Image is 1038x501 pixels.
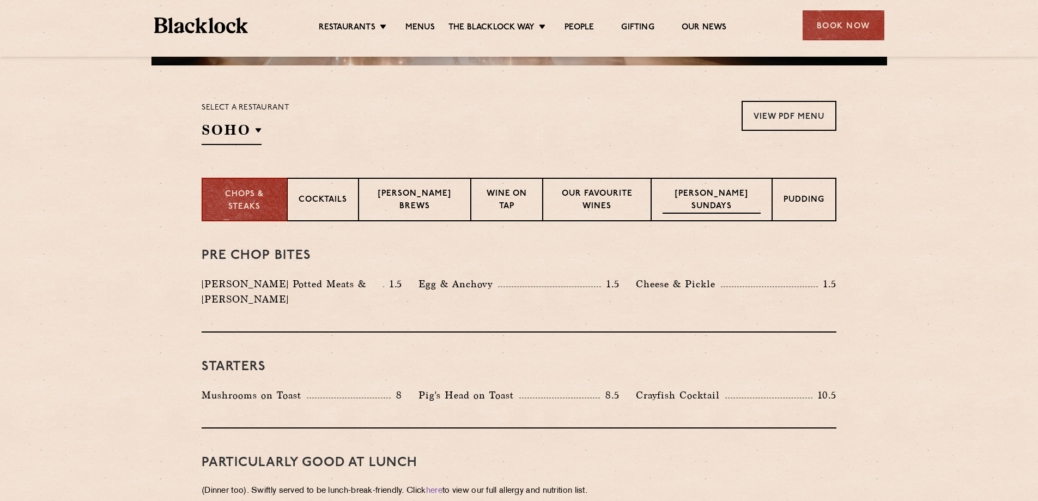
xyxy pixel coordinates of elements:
[299,194,347,208] p: Cocktails
[405,22,435,34] a: Menus
[202,101,289,115] p: Select a restaurant
[202,484,836,499] p: (Dinner too). Swiftly served to be lunch-break-friendly. Click to view our full allergy and nutri...
[564,22,594,34] a: People
[812,388,836,402] p: 10.5
[426,487,442,495] a: here
[682,22,727,34] a: Our News
[663,188,761,214] p: [PERSON_NAME] Sundays
[384,277,403,291] p: 1.5
[482,188,531,214] p: Wine on Tap
[319,22,375,34] a: Restaurants
[600,388,620,402] p: 8.5
[601,277,620,291] p: 1.5
[418,388,519,403] p: Pig's Head on Toast
[803,10,884,40] div: Book Now
[202,120,262,145] h2: SOHO
[370,188,459,214] p: [PERSON_NAME] Brews
[154,17,248,33] img: BL_Textured_Logo-footer-cropped.svg
[554,188,640,214] p: Our favourite wines
[621,22,654,34] a: Gifting
[202,456,836,470] h3: PARTICULARLY GOOD AT LUNCH
[818,277,836,291] p: 1.5
[214,189,276,213] p: Chops & Steaks
[202,360,836,374] h3: Starters
[391,388,402,402] p: 8
[784,194,824,208] p: Pudding
[448,22,535,34] a: The Blacklock Way
[636,388,725,403] p: Crayfish Cocktail
[636,276,721,292] p: Cheese & Pickle
[202,249,836,263] h3: Pre Chop Bites
[202,388,307,403] p: Mushrooms on Toast
[418,276,498,292] p: Egg & Anchovy
[202,276,383,307] p: [PERSON_NAME] Potted Meats & [PERSON_NAME]
[742,101,836,131] a: View PDF Menu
